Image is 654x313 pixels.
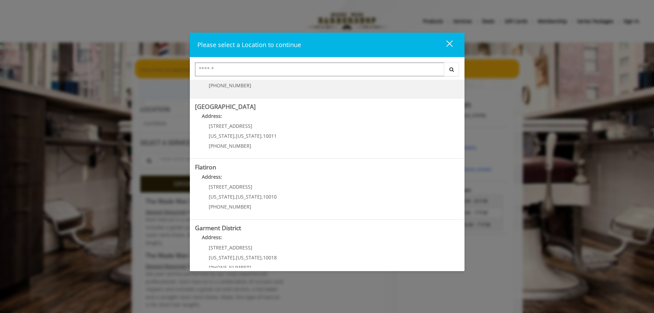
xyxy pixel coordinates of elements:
span: [PHONE_NUMBER] [209,143,251,149]
span: [STREET_ADDRESS] [209,123,252,129]
div: Center Select [195,63,459,80]
span: , [234,133,236,139]
i: Search button [448,67,456,72]
span: , [234,254,236,261]
span: [US_STATE] [209,193,234,200]
span: [STREET_ADDRESS] [209,244,252,251]
span: [PHONE_NUMBER] [209,82,251,89]
span: [US_STATE] [236,254,262,261]
b: Garment District [195,224,241,232]
div: close dialog [438,40,452,50]
b: Flatiron [195,163,216,171]
span: , [262,254,263,261]
span: [PHONE_NUMBER] [209,203,251,210]
span: Please select a Location to continue [197,41,301,49]
span: [US_STATE] [209,254,234,261]
button: close dialog [434,38,457,52]
span: [PHONE_NUMBER] [209,264,251,271]
input: Search Center [195,63,444,76]
span: 10011 [263,133,277,139]
span: [US_STATE] [236,133,262,139]
span: [US_STATE] [236,193,262,200]
span: , [234,193,236,200]
span: 10010 [263,193,277,200]
span: , [262,193,263,200]
span: [STREET_ADDRESS] [209,183,252,190]
b: [GEOGRAPHIC_DATA] [195,102,256,111]
span: 10018 [263,254,277,261]
b: Address: [202,113,222,119]
b: Address: [202,174,222,180]
span: [US_STATE] [209,133,234,139]
span: , [262,133,263,139]
b: Address: [202,234,222,241]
